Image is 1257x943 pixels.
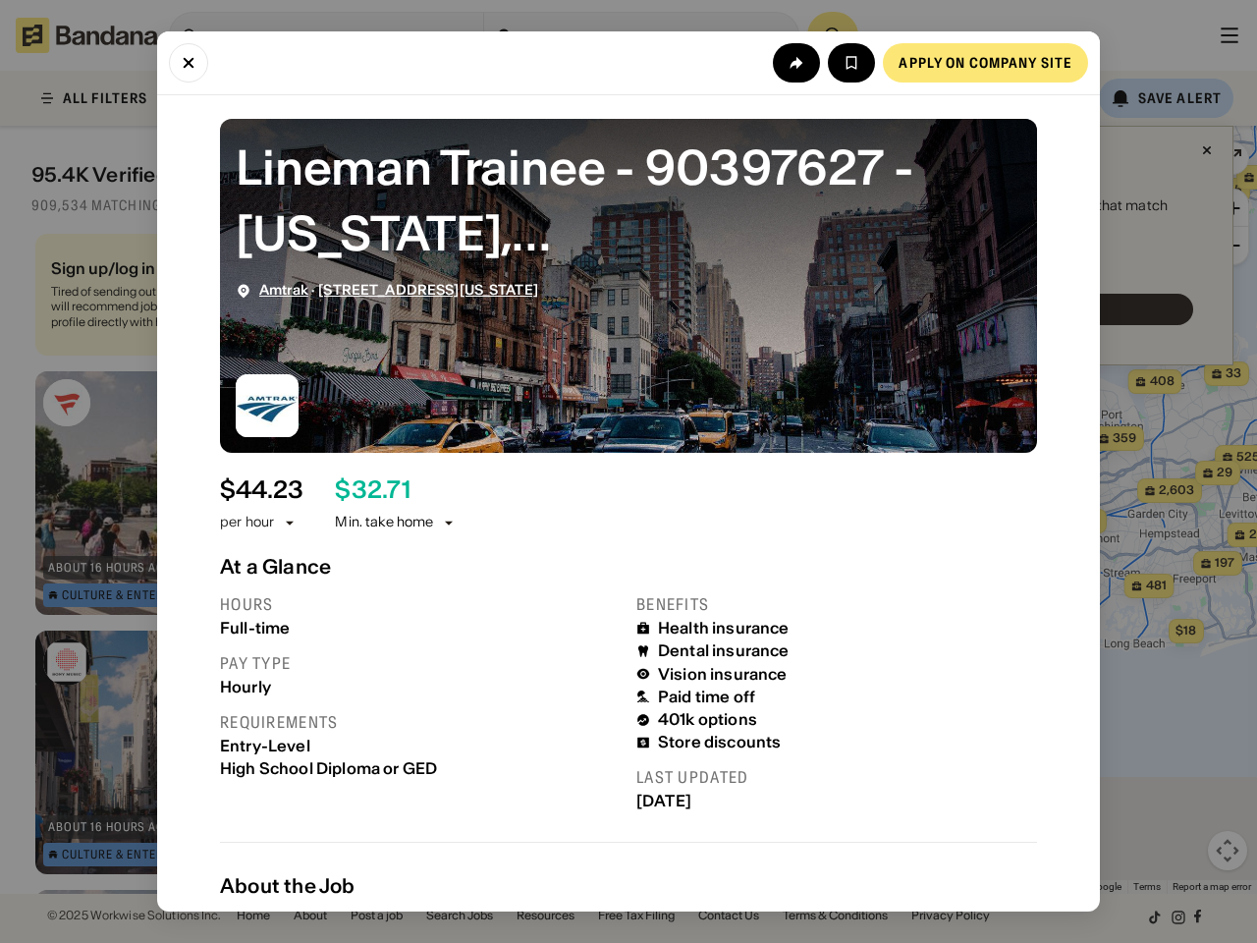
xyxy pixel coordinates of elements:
div: Lineman Trainee - 90397627 - New York, NY [236,135,1021,266]
button: Close [169,43,208,83]
div: Benefits [636,594,1037,615]
div: Vision insurance [658,665,788,684]
img: Amtrak logo [236,374,299,437]
div: 401k options [658,710,757,729]
div: $ 44.23 [220,476,303,505]
div: Min. take home [335,513,457,532]
div: $ 32.71 [335,476,410,505]
div: About the Job [220,874,1037,898]
div: Full-time [220,619,621,638]
div: Health insurance [658,619,790,638]
div: At a Glance [220,555,1037,579]
div: [DATE] [636,792,1037,810]
div: Hours [220,594,621,615]
div: Requirements [220,712,621,733]
div: Last updated [636,767,1037,788]
div: Store discounts [658,733,781,751]
div: Dental insurance [658,641,790,660]
a: [STREET_ADDRESS][US_STATE] [318,281,538,299]
a: Amtrak [259,281,308,299]
div: Hourly [220,678,621,696]
div: per hour [220,513,274,532]
div: Entry-Level [220,737,621,755]
div: Paid time off [658,688,755,706]
div: Pay type [220,653,621,674]
div: Apply on company site [899,56,1072,70]
div: · [259,282,538,299]
div: High School Diploma or GED [220,759,621,778]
